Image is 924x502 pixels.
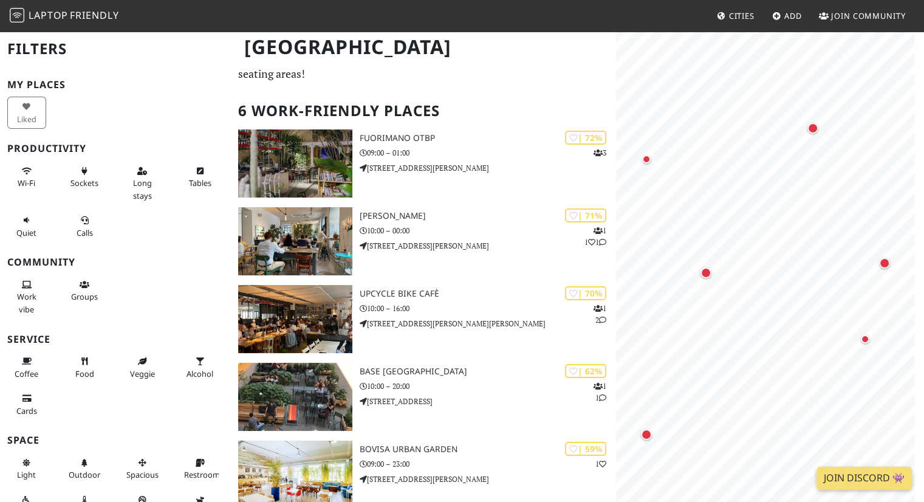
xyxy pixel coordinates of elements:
span: Coffee [15,368,38,379]
span: Alcohol [187,368,213,379]
span: Join Community [831,10,906,21]
div: Map marker [858,332,872,346]
button: Restroom [180,453,219,485]
button: Sockets [65,161,104,193]
div: Map marker [698,265,714,281]
p: [STREET_ADDRESS][PERSON_NAME] [360,473,617,485]
span: Stable Wi-Fi [18,177,35,188]
button: Cards [7,388,46,421]
a: BASE Milano | 62% 11 BASE [GEOGRAPHIC_DATA] 10:00 – 20:00 [STREET_ADDRESS] [231,363,616,431]
img: LaptopFriendly [10,8,24,22]
h1: [GEOGRAPHIC_DATA] [234,30,614,64]
button: Groups [65,275,104,307]
h3: Upcycle Bike Cafè [360,289,617,299]
span: Food [75,368,94,379]
button: Spacious [123,453,162,485]
img: BASE Milano [238,363,352,431]
img: oTTo [238,207,352,275]
button: Quiet [7,210,46,242]
button: Veggie [123,351,162,383]
span: People working [17,291,36,314]
button: Tables [180,161,219,193]
h3: BASE [GEOGRAPHIC_DATA] [360,366,617,377]
a: Join Discord 👾 [816,467,912,490]
button: Wi-Fi [7,161,46,193]
span: Group tables [71,291,98,302]
p: 10:00 – 00:00 [360,225,617,236]
h3: Community [7,256,224,268]
span: Cities [729,10,755,21]
h3: Space [7,435,224,446]
span: Quiet [16,227,36,238]
a: Add [767,5,807,27]
div: | 70% [565,286,606,300]
a: Fuorimano OTBP | 72% 3 Fuorimano OTBP 09:00 – 01:00 [STREET_ADDRESS][PERSON_NAME] [231,129,616,198]
h3: Fuorimano OTBP [360,133,617,143]
button: Calls [65,210,104,242]
h3: My Places [7,79,224,91]
h2: 6 Work-Friendly Places [238,92,609,129]
div: | 72% [565,131,606,145]
span: Work-friendly tables [189,177,211,188]
p: [STREET_ADDRESS][PERSON_NAME] [360,240,617,252]
h3: Service [7,334,224,345]
div: Map marker [877,255,892,271]
p: 10:00 – 16:00 [360,303,617,314]
div: Map marker [639,152,654,167]
button: Work vibe [7,275,46,319]
div: Map marker [638,427,654,442]
span: Natural light [17,469,36,480]
span: Spacious [126,469,159,480]
p: 1 [595,458,606,470]
p: 3 [594,147,606,159]
p: [STREET_ADDRESS] [360,396,617,407]
button: Long stays [123,161,162,205]
span: Laptop [29,9,68,22]
span: Outdoor area [69,469,100,480]
p: 10:00 – 20:00 [360,380,617,392]
button: Light [7,453,46,485]
img: Upcycle Bike Cafè [238,285,352,353]
span: Friendly [70,9,118,22]
a: LaptopFriendly LaptopFriendly [10,5,119,27]
span: Power sockets [70,177,98,188]
p: 1 2 [594,303,606,326]
h2: Filters [7,30,224,67]
a: oTTo | 71% 111 [PERSON_NAME] 10:00 – 00:00 [STREET_ADDRESS][PERSON_NAME] [231,207,616,275]
button: Food [65,351,104,383]
div: | 59% [565,442,606,456]
p: 1 1 [594,380,606,404]
button: Alcohol [180,351,219,383]
a: Join Community [814,5,911,27]
a: Cities [712,5,759,27]
h3: Productivity [7,143,224,154]
a: Upcycle Bike Cafè | 70% 12 Upcycle Bike Cafè 10:00 – 16:00 [STREET_ADDRESS][PERSON_NAME][PERSON_N... [231,285,616,353]
span: Add [784,10,802,21]
div: | 71% [565,208,606,222]
p: [STREET_ADDRESS][PERSON_NAME][PERSON_NAME] [360,318,617,329]
p: 09:00 – 01:00 [360,147,617,159]
button: Coffee [7,351,46,383]
span: Video/audio calls [77,227,93,238]
h3: [PERSON_NAME] [360,211,617,221]
p: 09:00 – 23:00 [360,458,617,470]
span: Credit cards [16,405,37,416]
p: [STREET_ADDRESS][PERSON_NAME] [360,162,617,174]
div: Map marker [805,120,821,136]
button: Outdoor [65,453,104,485]
span: Veggie [130,368,155,379]
div: | 62% [565,364,606,378]
span: Restroom [184,469,220,480]
span: Long stays [133,177,152,201]
h3: Bovisa Urban Garden [360,444,617,455]
img: Fuorimano OTBP [238,129,352,198]
p: 1 1 1 [584,225,606,248]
